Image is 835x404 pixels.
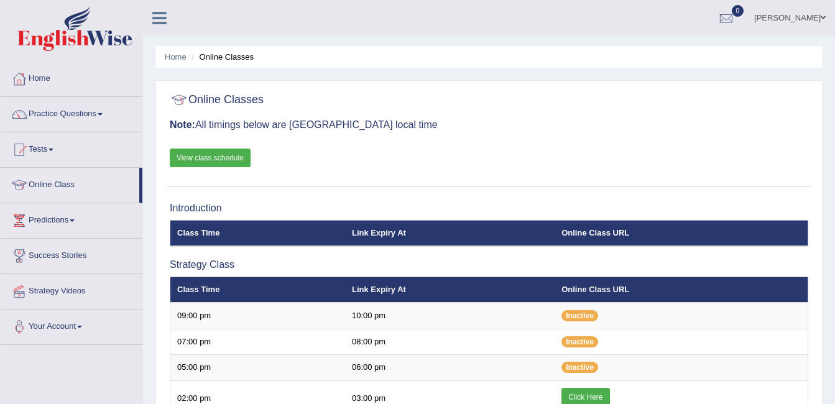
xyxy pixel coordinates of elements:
a: View class schedule [170,149,251,167]
h3: All timings below are [GEOGRAPHIC_DATA] local time [170,119,808,131]
a: Practice Questions [1,97,142,128]
td: 06:00 pm [345,355,555,381]
th: Class Time [170,277,345,303]
h3: Strategy Class [170,259,808,270]
a: Predictions [1,203,142,234]
h3: Introduction [170,203,808,214]
a: Your Account [1,310,142,341]
span: Inactive [561,362,598,373]
th: Link Expiry At [345,277,555,303]
span: Inactive [561,310,598,321]
td: 08:00 pm [345,329,555,355]
b: Note: [170,119,195,130]
th: Class Time [170,220,345,246]
td: 09:00 pm [170,303,345,329]
td: 05:00 pm [170,355,345,381]
td: 07:00 pm [170,329,345,355]
a: Home [1,62,142,93]
th: Online Class URL [555,277,808,303]
a: Online Class [1,168,139,199]
li: Online Classes [188,51,254,63]
a: Tests [1,132,142,163]
a: Success Stories [1,239,142,270]
h2: Online Classes [170,91,264,109]
a: Home [165,52,187,62]
span: 0 [732,5,744,17]
th: Link Expiry At [345,220,555,246]
td: 10:00 pm [345,303,555,329]
a: Strategy Videos [1,274,142,305]
span: Inactive [561,336,598,347]
th: Online Class URL [555,220,808,246]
